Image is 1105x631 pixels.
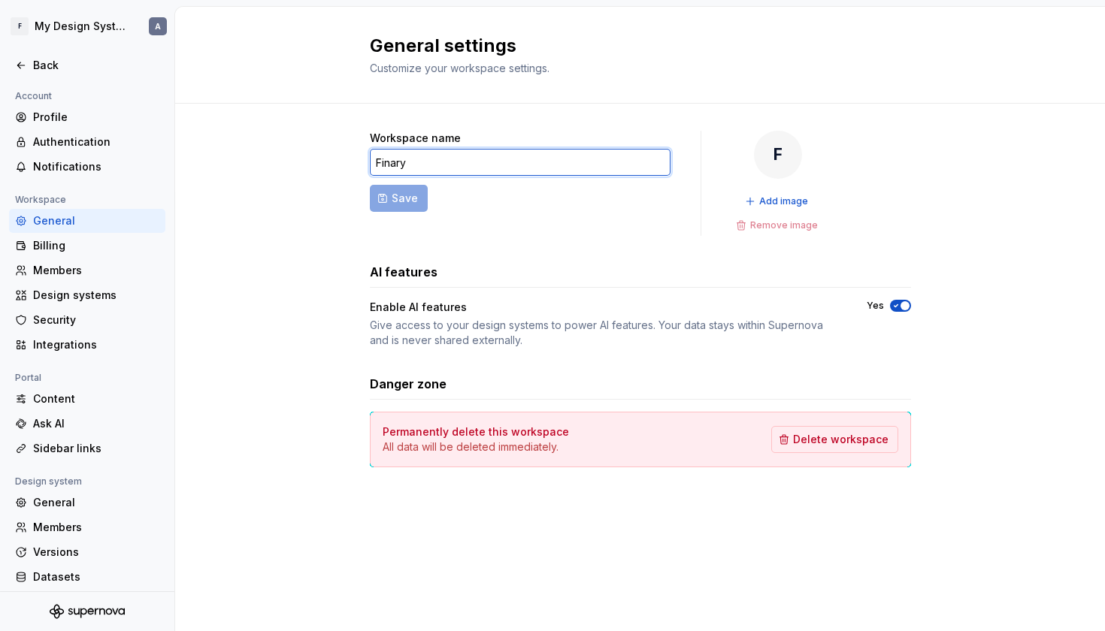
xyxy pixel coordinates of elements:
[33,110,159,125] div: Profile
[771,426,898,453] button: Delete workspace
[33,58,159,73] div: Back
[370,318,840,348] div: Give access to your design systems to power AI features. Your data stays within Supernova and is ...
[33,545,159,560] div: Versions
[33,159,159,174] div: Notifications
[9,412,165,436] a: Ask AI
[50,604,125,619] svg: Supernova Logo
[9,209,165,233] a: General
[383,439,569,454] p: All data will be deleted immediately.
[9,515,165,539] a: Members
[9,53,165,77] a: Back
[9,540,165,564] a: Versions
[33,263,159,278] div: Members
[9,234,165,258] a: Billing
[33,312,159,328] div: Security
[9,387,165,411] a: Content
[35,19,131,34] div: My Design System
[33,134,159,149] div: Authentication
[754,131,802,179] div: F
[33,288,159,303] div: Design systems
[33,441,159,456] div: Sidebar links
[33,238,159,253] div: Billing
[33,520,159,535] div: Members
[3,10,171,43] button: FMy Design SystemA
[370,34,893,58] h2: General settings
[33,416,159,431] div: Ask AI
[33,495,159,510] div: General
[9,308,165,332] a: Security
[9,191,72,209] div: Workspace
[9,155,165,179] a: Notifications
[383,424,569,439] h4: Permanently delete this workspace
[9,283,165,307] a: Design systems
[11,17,29,35] div: F
[33,213,159,228] div: General
[9,590,165,614] a: Documentation
[9,87,58,105] div: Account
[867,300,884,312] label: Yes
[370,263,437,281] h3: AI features
[9,565,165,589] a: Datasets
[793,432,889,447] span: Delete workspace
[9,436,165,460] a: Sidebar links
[33,569,159,584] div: Datasets
[9,491,165,515] a: General
[9,258,165,282] a: Members
[33,391,159,406] div: Content
[740,191,815,212] button: Add image
[33,337,159,352] div: Integrations
[370,375,447,393] h3: Danger zone
[370,300,467,315] div: Enable AI features
[9,333,165,357] a: Integrations
[370,131,461,146] label: Workspace name
[759,195,808,207] span: Add image
[9,369,47,387] div: Portal
[370,62,549,74] span: Customize your workspace settings.
[9,130,165,154] a: Authentication
[9,472,88,491] div: Design system
[155,20,161,32] div: A
[9,105,165,129] a: Profile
